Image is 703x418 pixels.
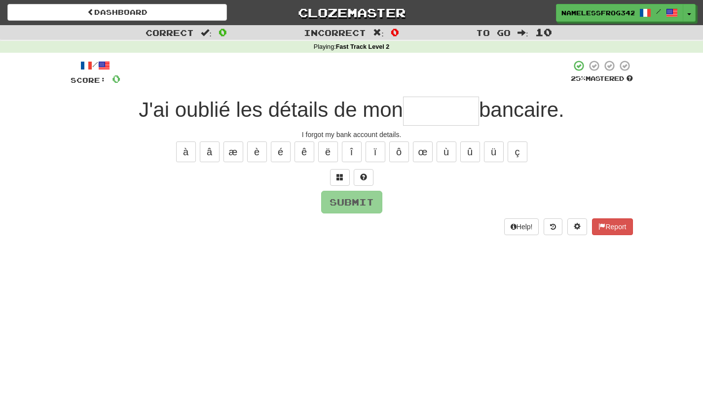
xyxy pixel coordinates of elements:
div: Mastered [571,74,633,83]
button: ë [318,141,338,162]
span: : [201,29,212,37]
span: To go [476,28,511,37]
div: / [71,60,120,72]
button: à [176,141,196,162]
span: bancaire. [479,98,564,121]
span: NamelessFrog3427 [561,8,634,17]
button: ê [295,141,314,162]
button: û [460,141,480,162]
span: Correct [146,28,194,37]
button: Submit [321,191,382,213]
button: ü [484,141,504,162]
span: Score: [71,76,106,84]
a: Clozemaster [242,4,461,21]
button: ô [389,141,409,162]
a: NamelessFrog3427 / [556,4,683,22]
span: 0 [391,26,399,38]
span: Incorrect [304,28,366,37]
button: î [342,141,362,162]
button: Round history (alt+y) [544,218,562,235]
strong: Fast Track Level 2 [336,43,390,50]
span: 0 [112,72,120,85]
button: œ [413,141,433,162]
button: Switch sentence to multiple choice alt+p [330,169,350,186]
span: / [656,8,661,15]
button: è [247,141,267,162]
button: Report [592,218,632,235]
span: : [518,29,528,37]
div: I forgot my bank account details. [71,130,633,139]
button: æ [223,141,243,162]
span: J'ai oublié les détails de mon [139,98,403,121]
span: 25 % [571,74,586,82]
span: 10 [535,26,552,38]
button: ù [437,141,456,162]
button: ç [508,141,527,162]
a: Dashboard [7,4,227,21]
span: : [373,29,384,37]
span: 0 [219,26,227,38]
button: ï [366,141,385,162]
button: é [271,141,291,162]
button: â [200,141,220,162]
button: Help! [504,218,539,235]
button: Single letter hint - you only get 1 per sentence and score half the points! alt+h [354,169,373,186]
